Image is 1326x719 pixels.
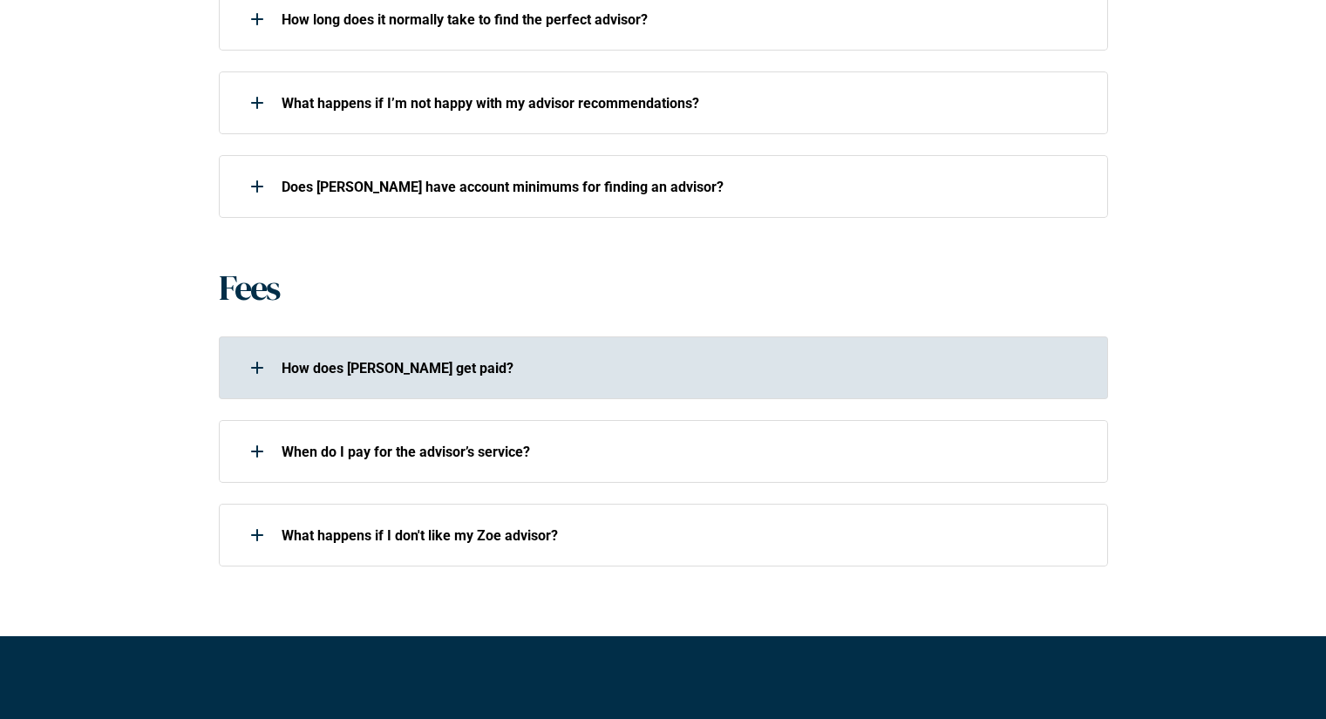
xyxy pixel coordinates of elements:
[282,444,1085,460] p: When do I pay for the advisor’s service?
[282,179,1085,195] p: Does [PERSON_NAME] have account minimums for finding an advisor?
[282,95,1085,112] p: What happens if I’m not happy with my advisor recommendations?
[282,360,1085,376] p: How does [PERSON_NAME] get paid?
[282,11,1085,28] p: How long does it normally take to find the perfect advisor?
[282,527,1085,544] p: What happens if I don't like my Zoe advisor?
[219,267,279,309] h1: Fees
